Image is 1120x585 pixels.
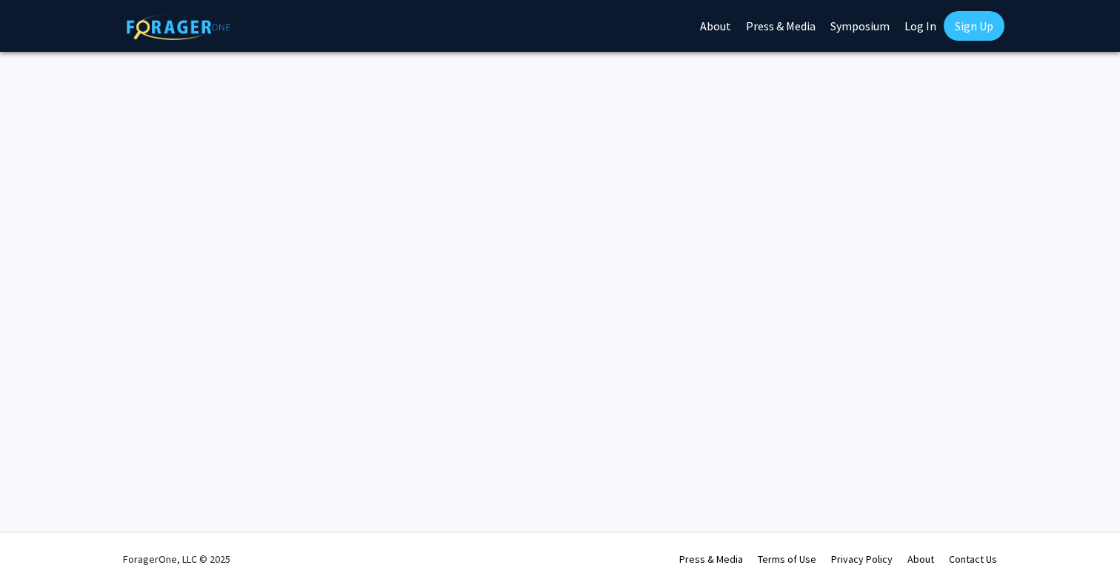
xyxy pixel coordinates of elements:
a: Press & Media [679,552,743,566]
img: ForagerOne Logo [127,14,230,40]
div: ForagerOne, LLC © 2025 [123,533,230,585]
a: Privacy Policy [831,552,893,566]
a: About [907,552,934,566]
a: Contact Us [949,552,997,566]
a: Sign Up [944,11,1004,41]
a: Terms of Use [758,552,816,566]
